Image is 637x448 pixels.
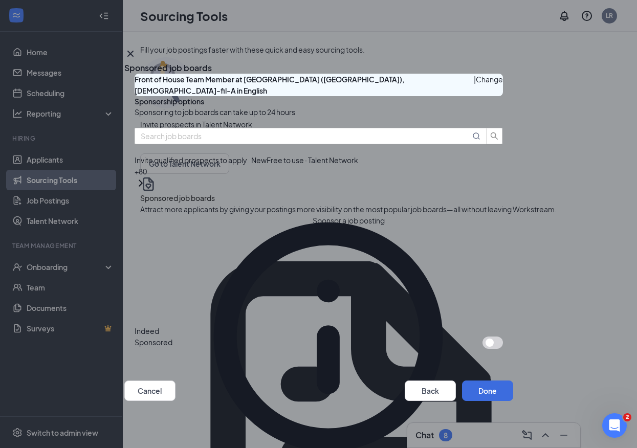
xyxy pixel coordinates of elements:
svg: ChevronRight [135,177,147,189]
span: + 80 [135,167,147,176]
button: search [486,128,502,144]
h3: Sponsored job boards [124,62,212,74]
span: Front of House Team Member at [GEOGRAPHIC_DATA] ([GEOGRAPHIC_DATA]), [DEMOGRAPHIC_DATA]-fil-A in ... [135,75,405,95]
span: | [474,75,476,84]
iframe: Intercom live chat [602,413,627,438]
button: Cancel [124,380,175,401]
span: New [251,154,267,166]
button: Close [124,48,137,60]
span: 2 [623,413,631,421]
span: search [487,132,502,140]
p: Sponsorship options [135,96,503,106]
button: Change [476,74,503,85]
span: Free to use · Talent Network [267,154,358,166]
span: Invite qualified prospects to apply [135,154,247,166]
button: Done [462,380,513,401]
svg: Cross [124,48,137,60]
span: Change [476,75,503,84]
input: Search job boards [141,130,470,142]
p: Sponsoring to job boards can take up to 24 hours [135,106,503,118]
button: Back [405,380,456,401]
svg: MagnifyingGlass [472,132,480,140]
